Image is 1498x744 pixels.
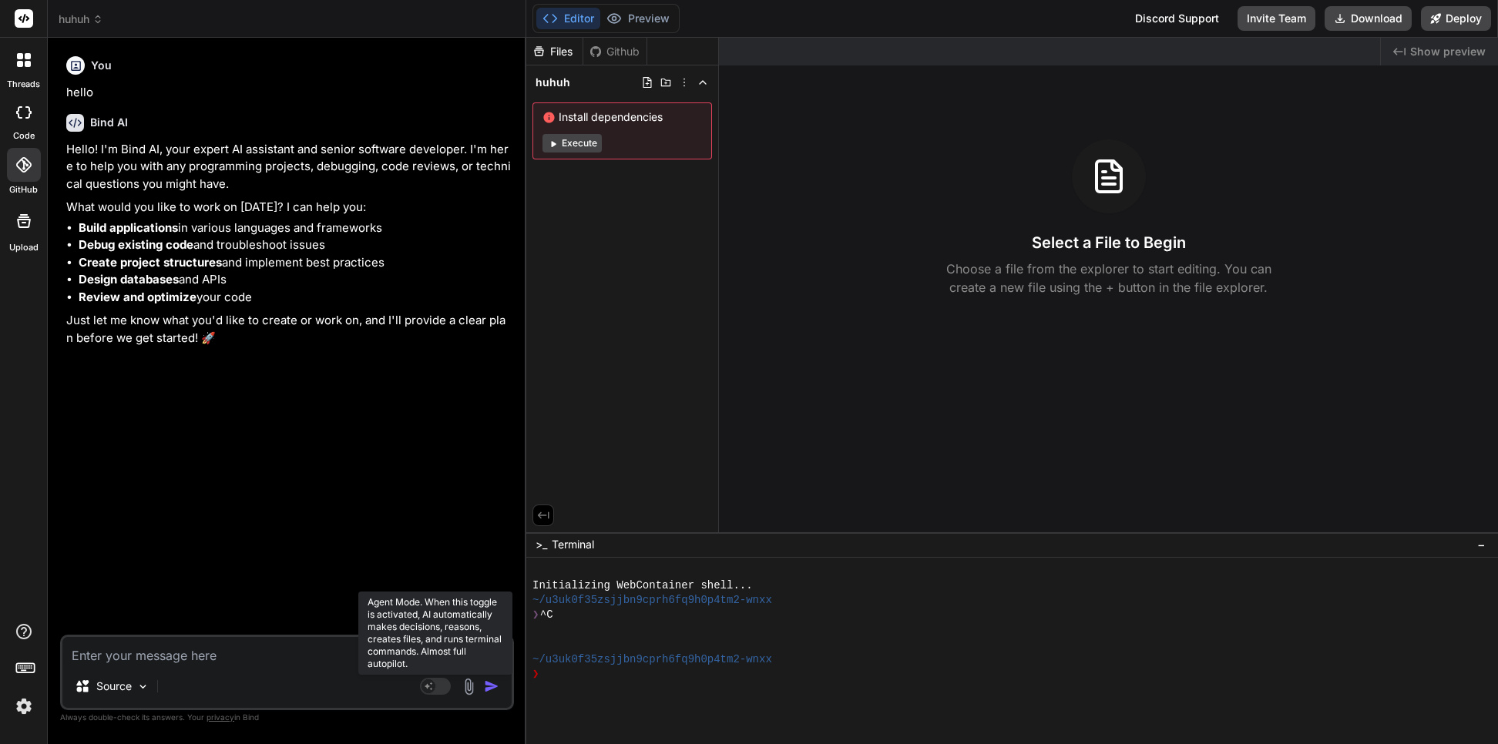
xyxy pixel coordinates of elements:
[1126,6,1228,31] div: Discord Support
[1032,232,1186,253] h3: Select a File to Begin
[583,44,647,59] div: Github
[536,8,600,29] button: Editor
[11,693,37,719] img: settings
[96,679,132,694] p: Source
[79,290,196,304] strong: Review and optimize
[1325,6,1412,31] button: Download
[79,255,222,270] strong: Create project structures
[540,608,553,622] span: ^C
[9,241,39,254] label: Upload
[79,271,511,289] li: and APIs
[536,75,570,90] span: huhuh
[79,237,193,252] strong: Debug existing code
[532,652,772,667] span: ~/u3uk0f35zsjjbn9cprh6fq9h0p4tm2-wnxx
[1410,44,1486,59] span: Show preview
[7,78,40,91] label: threads
[552,537,594,552] span: Terminal
[66,141,511,193] p: Hello! I'm Bind AI, your expert AI assistant and senior software developer. I'm here to help you ...
[79,220,178,235] strong: Build applications
[1474,532,1489,557] button: −
[60,710,514,725] p: Always double-check its answers. Your in Bind
[536,537,547,552] span: >_
[90,115,128,130] h6: Bind AI
[13,129,35,142] label: code
[532,667,540,682] span: ❯
[532,578,753,593] span: Initializing WebContainer shell...
[79,236,511,254] li: and troubleshoot issues
[484,679,499,694] img: icon
[79,289,511,307] li: your code
[79,272,179,287] strong: Design databases
[207,712,234,722] span: privacy
[542,134,602,152] button: Execute
[532,608,540,622] span: ❯
[66,312,511,347] p: Just let me know what you'd like to create or work on, and I'll provide a clear plan before we ge...
[1477,537,1486,552] span: −
[66,84,511,102] p: hello
[600,8,676,29] button: Preview
[417,677,454,695] button: Agent Mode. When this toggle is activated, AI automatically makes decisions, reasons, creates fil...
[79,254,511,272] li: and implement best practices
[532,593,772,608] span: ~/u3uk0f35zsjjbn9cprh6fq9h0p4tm2-wnxx
[542,109,702,125] span: Install dependencies
[66,199,511,216] p: What would you like to work on [DATE]? I can help you:
[91,58,112,73] h6: You
[136,680,149,693] img: Pick Models
[59,12,103,27] span: huhuh
[936,260,1281,297] p: Choose a file from the explorer to start editing. You can create a new file using the + button in...
[9,183,38,196] label: GitHub
[526,44,583,59] div: Files
[79,220,511,237] li: in various languages and frameworks
[1238,6,1315,31] button: Invite Team
[1421,6,1491,31] button: Deploy
[460,678,478,695] img: attachment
